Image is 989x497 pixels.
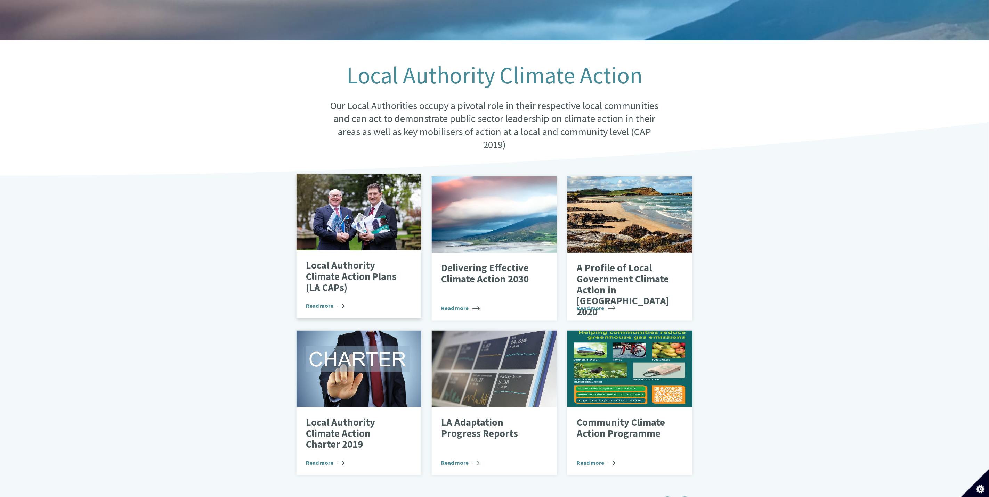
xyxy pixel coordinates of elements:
[306,301,344,310] span: Read more
[326,99,663,151] p: Our Local Authorities occupy a pivotal role in their respective local communities and can act to ...
[306,417,402,450] p: Local Authority Climate Action Charter 2019
[297,331,422,475] a: Local Authority Climate Action Charter 2019 Read more
[577,304,616,312] span: Read more
[432,331,557,475] a: LA Adaptation Progress Reports Read more
[577,417,673,439] p: Community Climate Action Programme
[567,176,692,321] a: A Profile of Local Government Climate Action in [GEOGRAPHIC_DATA] 2020 Read more
[326,63,663,88] h1: Local Authority Climate Action
[297,174,422,318] a: Local Authority Climate Action Plans (LA CAPs) Read more
[306,260,402,293] p: Local Authority Climate Action Plans (LA CAPs)
[441,417,537,439] p: LA Adaptation Progress Reports
[441,304,480,312] span: Read more
[432,176,557,321] a: Delivering Effective Climate Action 2030 Read more
[567,331,692,475] a: Community Climate Action Programme Read more
[961,469,989,497] button: Set cookie preferences
[577,458,616,467] span: Read more
[577,263,673,317] p: A Profile of Local Government Climate Action in [GEOGRAPHIC_DATA] 2020
[306,458,344,467] span: Read more
[441,263,537,284] p: Delivering Effective Climate Action 2030
[441,458,480,467] span: Read more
